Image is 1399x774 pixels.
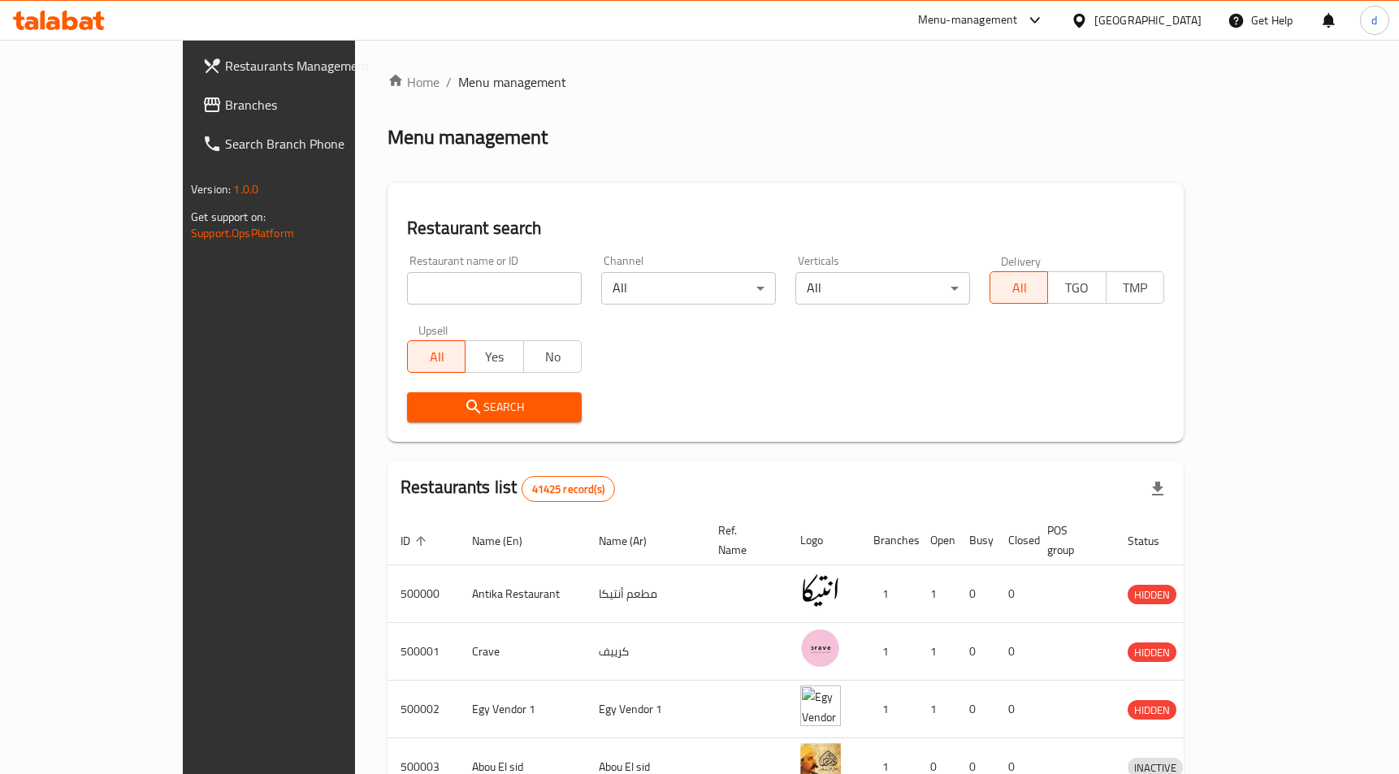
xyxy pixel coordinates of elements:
[917,565,956,623] td: 1
[459,623,586,681] td: Crave
[414,345,459,369] span: All
[860,565,917,623] td: 1
[995,516,1034,565] th: Closed
[388,124,548,150] h2: Menu management
[191,223,294,244] a: Support.OpsPlatform
[917,681,956,738] td: 1
[522,482,614,497] span: 41425 record(s)
[225,56,404,76] span: Restaurants Management
[795,272,970,305] div: All
[459,565,586,623] td: Antika Restaurant
[1128,700,1176,720] div: HIDDEN
[956,565,995,623] td: 0
[446,72,452,92] li: /
[1113,276,1158,300] span: TMP
[233,179,258,200] span: 1.0.0
[1128,531,1180,551] span: Status
[472,531,544,551] span: Name (En)
[225,134,404,154] span: Search Branch Phone
[586,565,705,623] td: مطعم أنتيكا
[800,685,841,726] img: Egy Vendor 1
[189,46,417,85] a: Restaurants Management
[459,681,586,738] td: Egy Vendor 1
[917,623,956,681] td: 1
[407,216,1164,240] h2: Restaurant search
[418,324,448,335] label: Upsell
[718,521,768,560] span: Ref. Name
[189,124,417,163] a: Search Branch Phone
[465,340,523,373] button: Yes
[918,11,1018,30] div: Menu-management
[407,392,582,422] button: Search
[1138,469,1177,508] div: Export file
[388,565,459,623] td: 500000
[388,623,459,681] td: 500001
[1001,255,1042,266] label: Delivery
[860,516,917,565] th: Branches
[1055,276,1099,300] span: TGO
[601,272,776,305] div: All
[189,85,417,124] a: Branches
[599,531,668,551] span: Name (Ar)
[388,681,459,738] td: 500002
[995,681,1034,738] td: 0
[420,397,569,417] span: Search
[1128,701,1176,720] span: HIDDEN
[522,476,615,502] div: Total records count
[995,565,1034,623] td: 0
[401,531,431,551] span: ID
[800,628,841,668] img: Crave
[531,345,575,369] span: No
[407,272,582,305] input: Search for restaurant name or ID..
[787,516,860,565] th: Logo
[997,276,1042,300] span: All
[191,206,266,227] span: Get support on:
[1128,585,1176,604] div: HIDDEN
[1106,271,1164,304] button: TMP
[860,623,917,681] td: 1
[586,681,705,738] td: Egy Vendor 1
[956,623,995,681] td: 0
[1047,271,1106,304] button: TGO
[225,95,404,115] span: Branches
[990,271,1048,304] button: All
[956,681,995,738] td: 0
[388,72,1184,92] nav: breadcrumb
[458,72,566,92] span: Menu management
[860,681,917,738] td: 1
[191,179,231,200] span: Version:
[401,475,615,502] h2: Restaurants list
[917,516,956,565] th: Open
[800,570,841,611] img: Antika Restaurant
[1128,586,1176,604] span: HIDDEN
[1371,11,1377,29] span: d
[1128,642,1176,662] div: HIDDEN
[995,623,1034,681] td: 0
[407,340,466,373] button: All
[1047,521,1095,560] span: POS group
[1094,11,1202,29] div: [GEOGRAPHIC_DATA]
[956,516,995,565] th: Busy
[523,340,582,373] button: No
[472,345,517,369] span: Yes
[586,623,705,681] td: كرييف
[1128,643,1176,662] span: HIDDEN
